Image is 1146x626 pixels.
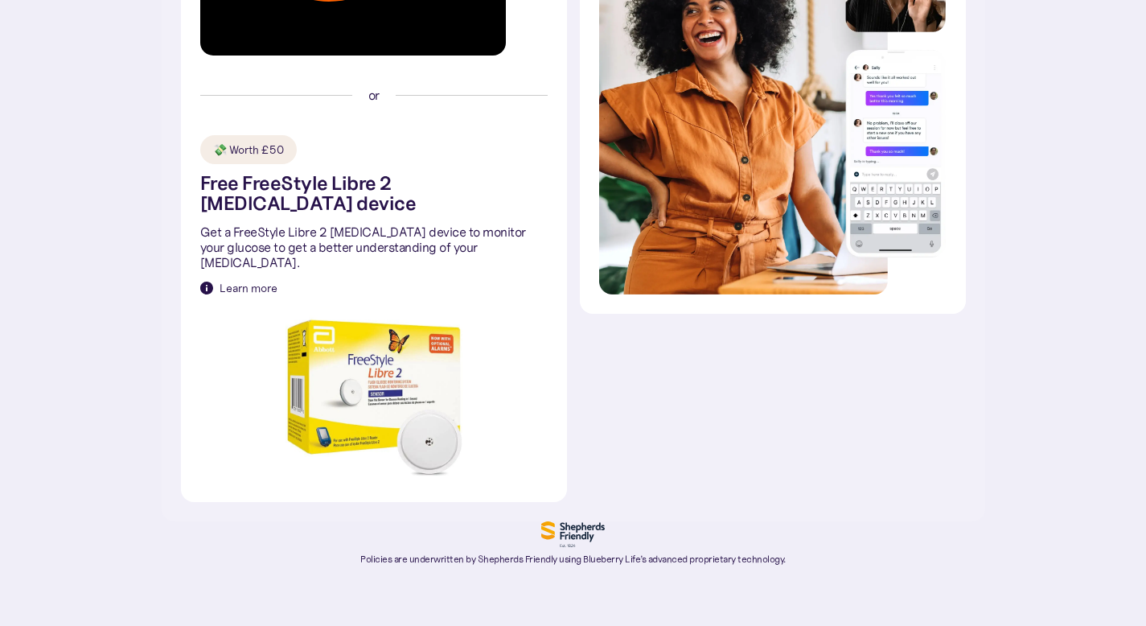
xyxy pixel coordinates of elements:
[220,280,277,296] div: Learn more
[360,554,786,565] p: Policies are underwritten by Shepherds Friendly using Blueberry Life’s advanced proprietary techn...
[360,521,786,566] a: Policies are underwritten by Shepherds Friendly using Blueberry Life’s advanced proprietary techn...
[200,280,277,296] a: Learn more
[213,142,284,158] div: 💸 Worth £50
[200,174,548,214] h2: Free FreeStyle Libre 2 [MEDICAL_DATA] device
[368,88,380,103] p: or
[200,224,548,271] p: Get a FreeStyle Libre 2 [MEDICAL_DATA] device to monitor your glucose to get a better understandi...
